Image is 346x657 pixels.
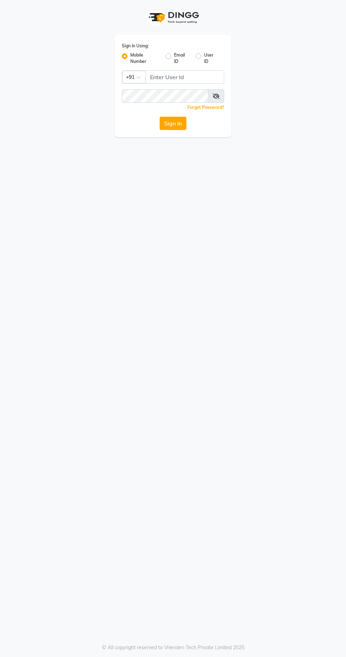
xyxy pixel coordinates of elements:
button: Sign In [160,117,186,130]
label: User ID [204,52,219,65]
a: Forgot Password? [187,105,224,110]
img: logo1.svg [145,7,201,28]
input: Username [145,70,224,84]
label: Email ID [174,52,190,65]
input: Username [122,89,208,103]
label: Mobile Number [130,52,160,65]
label: Sign In Using: [122,43,149,49]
